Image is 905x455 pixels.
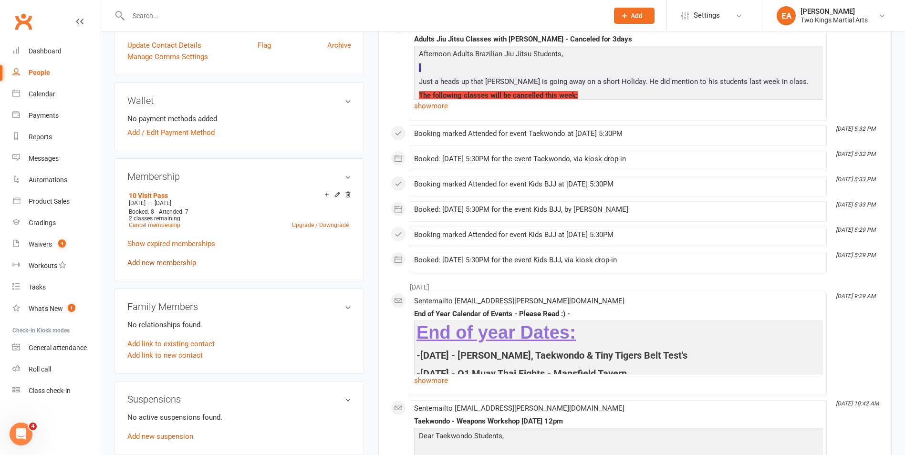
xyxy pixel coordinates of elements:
[29,133,52,141] div: Reports
[419,77,809,86] span: Just a heads up that [PERSON_NAME] is going away on a short Holiday. He did mention to his studen...
[414,35,822,43] div: Adults Jiu Jitsu Classes with [PERSON_NAME] - Canceled for 3days
[836,293,875,300] i: [DATE] 9:29 AM
[836,151,875,157] i: [DATE] 5:32 PM
[12,62,101,83] a: People
[29,69,50,76] div: People
[12,83,101,105] a: Calendar
[12,337,101,359] a: General attendance kiosk mode
[12,169,101,191] a: Automations
[12,148,101,169] a: Messages
[414,404,624,413] span: Sent email to [EMAIL_ADDRESS][PERSON_NAME][DOMAIN_NAME]
[129,200,146,207] span: [DATE]
[414,374,822,387] a: show more
[631,12,643,20] span: Add
[12,212,101,234] a: Gradings
[414,155,822,163] div: Booked: [DATE] 5:30PM for the event Taekwondo, via kiosk drop-in
[125,9,602,22] input: Search...
[801,16,868,24] div: Two Kings Martial Arts
[836,252,875,259] i: [DATE] 5:29 PM
[416,322,576,342] span: End of year Dates:
[29,305,63,312] div: What's New
[414,180,822,188] div: Booking marked Attended for event Kids BJJ at [DATE] 5:30PM
[614,8,655,24] button: Add
[129,215,180,222] span: 2 classes remaining
[155,200,171,207] span: [DATE]
[414,231,822,239] div: Booking marked Attended for event Kids BJJ at [DATE] 5:30PM
[12,380,101,402] a: Class kiosk mode
[127,350,203,361] a: Add link to new contact
[29,283,46,291] div: Tasks
[29,387,71,394] div: Class check-in
[29,219,56,227] div: Gradings
[12,298,101,320] a: What's New1
[68,304,75,312] span: 1
[29,155,59,162] div: Messages
[29,47,62,55] div: Dashboard
[414,297,624,305] span: Sent email to [EMAIL_ADDRESS][PERSON_NAME][DOMAIN_NAME]
[12,255,101,277] a: Workouts
[127,394,351,404] h3: Suspensions
[258,40,271,51] a: Flag
[127,259,196,267] a: Add new membership
[126,199,351,207] div: —
[127,95,351,106] h3: Wallet
[414,256,822,264] div: Booked: [DATE] 5:30PM for the event Kids BJJ, via kiosk drop-in
[416,48,820,62] p: Afternoon Adults Brazilian Jiu Jitsu Students,
[12,234,101,255] a: Waivers 4
[29,240,52,248] div: Waivers
[694,5,720,26] span: Settings
[292,222,349,228] a: Upgrade / Downgrade
[416,368,820,379] h4: -[DATE] - Q1 Muay Thai Fights - Mansfield Tavern
[127,51,208,62] a: Manage Comms Settings
[416,350,820,361] h4: -[DATE] - [PERSON_NAME], Taekwondo & Tiny Tigers Belt Test's
[127,338,215,350] a: Add link to existing contact
[414,417,822,425] div: Taekwondo - Weapons Workshop [DATE] 12pm
[127,127,215,138] a: Add / Edit Payment Method
[12,41,101,62] a: Dashboard
[127,301,351,312] h3: Family Members
[127,113,351,124] li: No payment methods added
[12,277,101,298] a: Tasks
[129,208,154,215] span: Booked: 8
[12,191,101,212] a: Product Sales
[327,40,351,51] a: Archive
[29,197,70,205] div: Product Sales
[836,227,875,233] i: [DATE] 5:29 PM
[127,239,215,248] a: Show expired memberships
[414,206,822,214] div: Booked: [DATE] 5:30PM for the event Kids BJJ, by [PERSON_NAME]
[29,423,37,430] span: 4
[10,423,32,445] iframe: Intercom live chat
[801,7,868,16] div: [PERSON_NAME]
[12,126,101,148] a: Reports
[29,176,67,184] div: Automations
[58,239,66,248] span: 4
[414,130,822,138] div: Booking marked Attended for event Taekwondo at [DATE] 5:30PM
[127,319,351,331] p: No relationships found.
[836,125,875,132] i: [DATE] 5:32 PM
[414,310,822,318] div: End of Year Calendar of Events - Please Read :) -
[127,432,193,441] a: Add new suspension
[11,10,35,33] a: Clubworx
[29,112,59,119] div: Payments
[29,262,57,269] div: Workouts
[836,400,879,407] i: [DATE] 10:42 AM
[29,344,87,352] div: General attendance
[129,222,180,228] a: Cancel membership
[419,91,578,100] span: The following classes will be cancelled this week:
[29,365,51,373] div: Roll call
[12,105,101,126] a: Payments
[836,201,875,208] i: [DATE] 5:33 PM
[159,208,188,215] span: Attended: 7
[29,90,55,98] div: Calendar
[416,430,820,444] p: Dear Taekwondo Students,
[836,176,875,183] i: [DATE] 5:33 PM
[12,359,101,380] a: Roll call
[129,192,168,199] a: 10 Visit Pass
[391,277,879,292] li: [DATE]
[127,40,201,51] a: Update Contact Details
[414,99,822,113] a: show more
[127,171,351,182] h3: Membership
[777,6,796,25] div: EA
[127,412,351,423] p: No active suspensions found.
